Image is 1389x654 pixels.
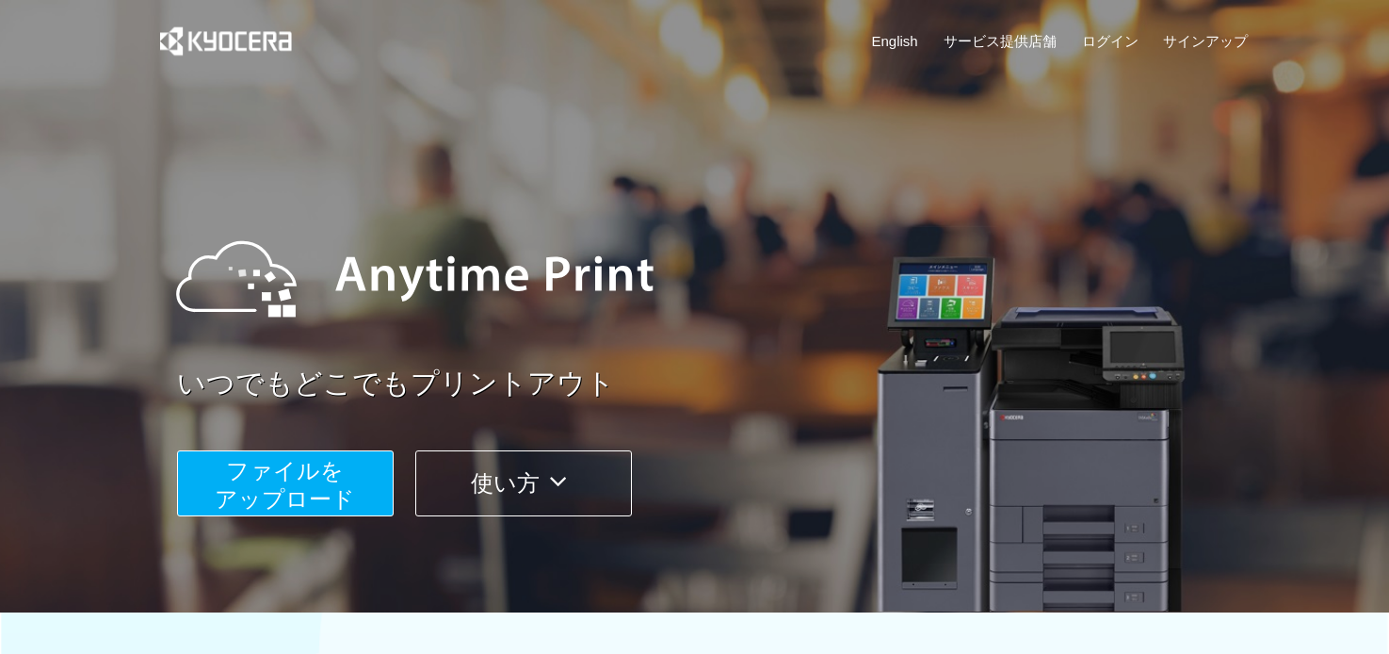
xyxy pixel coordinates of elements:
button: 使い方 [415,450,632,516]
a: English [872,31,918,51]
a: ログイン [1082,31,1139,51]
button: ファイルを​​アップロード [177,450,394,516]
a: いつでもどこでもプリントアウト [177,364,1260,404]
a: サービス提供店舗 [944,31,1057,51]
span: ファイルを ​​アップロード [215,458,355,512]
a: サインアップ [1163,31,1248,51]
